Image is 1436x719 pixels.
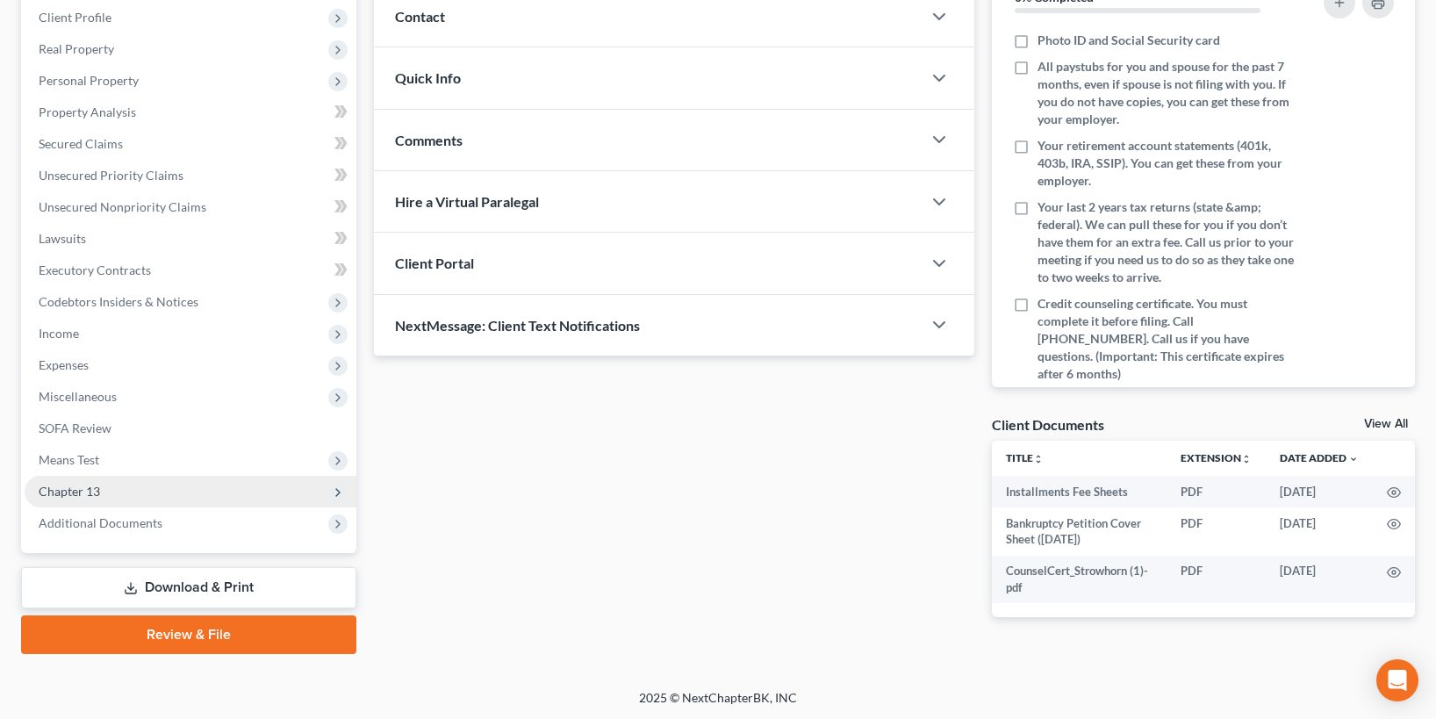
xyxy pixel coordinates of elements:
[1266,507,1373,556] td: [DATE]
[39,199,206,214] span: Unsecured Nonpriority Claims
[21,567,356,608] a: Download & Print
[39,136,123,151] span: Secured Claims
[25,223,356,255] a: Lawsuits
[39,452,99,467] span: Means Test
[25,160,356,191] a: Unsecured Priority Claims
[39,104,136,119] span: Property Analysis
[39,294,198,309] span: Codebtors Insiders & Notices
[1167,476,1266,507] td: PDF
[1038,32,1220,49] span: Photo ID and Social Security card
[39,357,89,372] span: Expenses
[39,389,117,404] span: Miscellaneous
[395,317,640,334] span: NextMessage: Client Text Notifications
[39,326,79,341] span: Income
[39,10,111,25] span: Client Profile
[1167,507,1266,556] td: PDF
[25,97,356,128] a: Property Analysis
[1038,198,1295,286] span: Your last 2 years tax returns (state &amp; federal). We can pull these for you if you don’t have ...
[395,255,474,271] span: Client Portal
[39,41,114,56] span: Real Property
[992,556,1167,604] td: CounselCert_Strowhorn (1)-pdf
[1006,451,1044,464] a: Titleunfold_more
[395,193,539,210] span: Hire a Virtual Paralegal
[39,262,151,277] span: Executory Contracts
[1376,659,1418,701] div: Open Intercom Messenger
[992,476,1167,507] td: Installments Fee Sheets
[1266,556,1373,604] td: [DATE]
[39,231,86,246] span: Lawsuits
[39,421,111,435] span: SOFA Review
[1280,451,1359,464] a: Date Added expand_more
[1364,418,1408,430] a: View All
[25,191,356,223] a: Unsecured Nonpriority Claims
[1038,137,1295,190] span: Your retirement account statements (401k, 403b, IRA, SSIP). You can get these from your employer.
[25,128,356,160] a: Secured Claims
[39,515,162,530] span: Additional Documents
[992,507,1167,556] td: Bankruptcy Petition Cover Sheet ([DATE])
[39,168,183,183] span: Unsecured Priority Claims
[395,132,463,148] span: Comments
[25,255,356,286] a: Executory Contracts
[1181,451,1252,464] a: Extensionunfold_more
[395,8,445,25] span: Contact
[1241,454,1252,464] i: unfold_more
[1167,556,1266,604] td: PDF
[21,615,356,654] a: Review & File
[1038,58,1295,128] span: All paystubs for you and spouse for the past 7 months, even if spouse is not filing with you. If ...
[1033,454,1044,464] i: unfold_more
[39,73,139,88] span: Personal Property
[25,413,356,444] a: SOFA Review
[395,69,461,86] span: Quick Info
[992,415,1104,434] div: Client Documents
[1266,476,1373,507] td: [DATE]
[39,484,100,499] span: Chapter 13
[1038,295,1295,383] span: Credit counseling certificate. You must complete it before filing. Call [PHONE_NUMBER]. Call us i...
[1348,454,1359,464] i: expand_more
